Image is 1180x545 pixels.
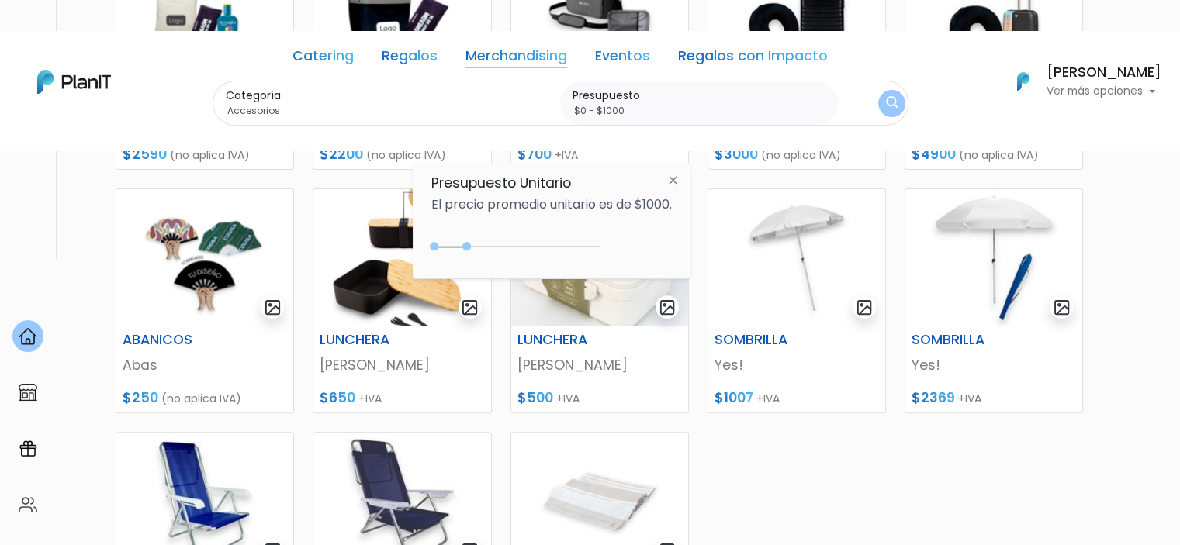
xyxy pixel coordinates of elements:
[556,391,580,406] span: +IVA
[116,189,293,326] img: thumb_Captura_de_pantalla_2025-09-23_102305.png
[708,189,885,326] img: thumb_2000___2000-Photoroom__22_.jpg
[25,25,37,37] img: logo_orange.svg
[1006,64,1040,98] img: PlanIt Logo
[958,391,981,406] span: +IVA
[123,355,287,375] p: Abas
[708,188,886,413] a: gallery-light SOMBRILLA Yes! $1007 +IVA
[226,88,555,104] label: Categoría
[19,327,37,346] img: home-e721727adea9d79c4d83392d1f703f7f8bce08238fde08b1acbfd93340b81755.svg
[431,198,672,211] p: El precio promedio unitario es de $1000.
[366,147,446,163] span: (no aplica IVA)
[997,61,1161,102] button: PlanIt Logo [PERSON_NAME] Ver más opciones
[382,50,438,68] a: Regalos
[510,188,689,413] a: gallery-light LUNCHERA [PERSON_NAME] $500 +IVA
[123,388,158,407] span: $250
[320,145,363,164] span: $2200
[161,391,241,406] span: (no aplica IVA)
[43,25,76,37] div: v 4.0.25
[25,40,37,53] img: website_grey.svg
[313,188,491,413] a: gallery-light LUNCHERA [PERSON_NAME] $650 +IVA
[264,298,282,316] img: gallery-light
[113,332,236,348] h6: ABANICOS
[595,50,650,68] a: Eventos
[761,147,841,163] span: (no aplica IVA)
[517,145,552,164] span: $700
[1053,298,1071,316] img: gallery-light
[912,388,955,407] span: $2369
[465,50,567,68] a: Merchandising
[1047,66,1161,80] h6: [PERSON_NAME]
[517,388,553,407] span: $500
[313,189,490,326] img: thumb_16872_lunchera.JPG
[320,388,355,407] span: $650
[310,332,433,348] h6: LUNCHERA
[1047,86,1161,97] p: Ver más opciones
[715,355,879,375] p: Yes!
[715,145,758,164] span: $3000
[19,495,37,514] img: people-662611757002400ad9ed0e3c099ab2801c6687ba6c219adb57efc949bc21e19d.svg
[715,388,753,407] span: $1007
[705,332,828,348] h6: SOMBRILLA
[959,147,1039,163] span: (no aplica IVA)
[292,50,354,68] a: Catering
[517,355,682,375] p: [PERSON_NAME]
[461,298,479,316] img: gallery-light
[905,188,1083,413] a: gallery-light SOMBRILLA Yes! $2369 +IVA
[40,40,174,53] div: Dominio: [DOMAIN_NAME]
[80,15,223,45] div: ¿Necesitás ayuda?
[555,147,578,163] span: +IVA
[170,147,250,163] span: (no aplica IVA)
[573,88,832,104] label: Presupuesto
[116,188,294,413] a: gallery-light ABANICOS Abas $250 (no aplica IVA)
[508,332,631,348] h6: LUNCHERA
[64,90,77,102] img: tab_domain_overview_orange.svg
[19,383,37,402] img: marketplace-4ceaa7011d94191e9ded77b95e3339b90024bf715f7c57f8cf31f2d8c509eaba.svg
[431,175,672,191] h6: Presupuesto Unitario
[902,332,1025,348] h6: SOMBRILLA
[123,145,167,164] span: $2590
[182,91,247,102] div: Palabras clave
[886,96,898,111] img: search_button-432b6d5273f82d61273b3651a40e1bd1b912527efae98b1b7a1b2c0702e16a8d.svg
[678,50,828,68] a: Regalos con Impacto
[756,391,780,406] span: +IVA
[320,355,484,375] p: [PERSON_NAME]
[37,70,111,94] img: PlanIt Logo
[358,391,382,406] span: +IVA
[912,355,1076,375] p: Yes!
[81,91,119,102] div: Dominio
[905,189,1082,326] img: thumb_2000___2000-Photoroom__23_.jpg
[659,298,677,316] img: gallery-light
[659,166,687,194] img: close-6986928ebcb1d6c9903e3b54e860dbc4d054630f23adef3a32610726dff6a82b.svg
[912,145,956,164] span: $4900
[19,440,37,458] img: campaigns-02234683943229c281be62815700db0a1741e53638e28bf9629b52c665b00959.svg
[165,90,178,102] img: tab_keywords_by_traffic_grey.svg
[856,298,874,316] img: gallery-light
